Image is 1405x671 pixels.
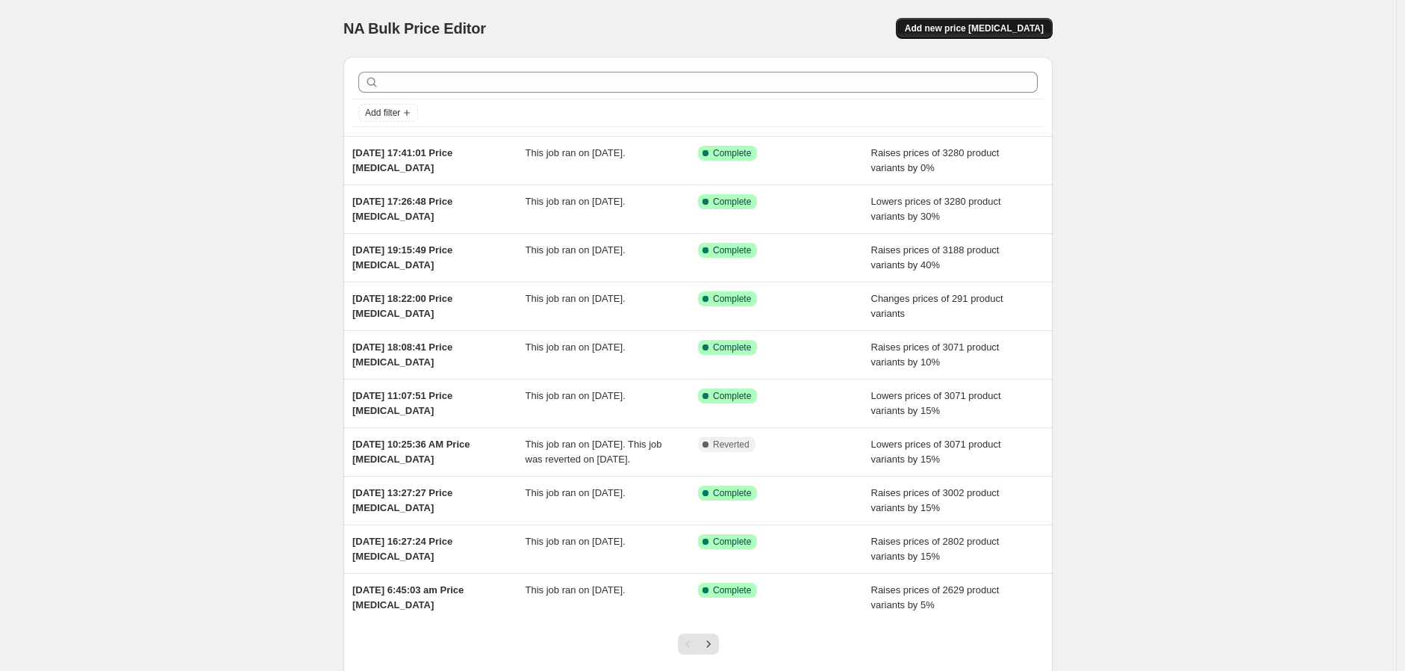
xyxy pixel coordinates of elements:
[352,244,452,270] span: [DATE] 19:15:49 Price [MEDICAL_DATA]
[896,18,1053,39] button: Add new price [MEDICAL_DATA]
[713,390,751,402] span: Complete
[713,293,751,305] span: Complete
[526,293,626,304] span: This job ran on [DATE].
[358,104,418,122] button: Add filter
[678,634,719,655] nav: Pagination
[526,390,626,401] span: This job ran on [DATE].
[871,584,1000,610] span: Raises prices of 2629 product variants by 5%
[871,147,1000,173] span: Raises prices of 3280 product variants by 0%
[352,536,452,562] span: [DATE] 16:27:24 Price [MEDICAL_DATA]
[698,634,719,655] button: Next
[713,536,751,548] span: Complete
[713,584,751,596] span: Complete
[713,244,751,256] span: Complete
[871,487,1000,513] span: Raises prices of 3002 product variants by 15%
[871,536,1000,562] span: Raises prices of 2802 product variants by 15%
[713,439,750,451] span: Reverted
[526,147,626,158] span: This job ran on [DATE].
[526,584,626,596] span: This job ran on [DATE].
[526,244,626,256] span: This job ran on [DATE].
[871,293,1003,319] span: Changes prices of 291 product variants
[365,107,400,119] span: Add filter
[343,20,486,37] span: NA Bulk Price Editor
[526,487,626,498] span: This job ran on [DATE].
[713,196,751,208] span: Complete
[526,439,662,465] span: This job ran on [DATE]. This job was reverted on [DATE].
[713,341,751,353] span: Complete
[871,390,1001,416] span: Lowers prices of 3071 product variants by 15%
[352,439,470,465] span: [DATE] 10:25:36 AM Price [MEDICAL_DATA]
[352,147,452,173] span: [DATE] 17:41:01 Price [MEDICAL_DATA]
[871,439,1001,465] span: Lowers prices of 3071 product variants by 15%
[871,244,1000,270] span: Raises prices of 3188 product variants by 40%
[871,196,1001,222] span: Lowers prices of 3280 product variants by 30%
[352,487,452,513] span: [DATE] 13:27:27 Price [MEDICAL_DATA]
[352,341,452,368] span: [DATE] 18:08:41 Price [MEDICAL_DATA]
[871,341,1000,368] span: Raises prices of 3071 product variants by 10%
[352,293,452,319] span: [DATE] 18:22:00 Price [MEDICAL_DATA]
[526,536,626,547] span: This job ran on [DATE].
[905,22,1044,34] span: Add new price [MEDICAL_DATA]
[526,341,626,353] span: This job ran on [DATE].
[526,196,626,207] span: This job ran on [DATE].
[352,196,452,222] span: [DATE] 17:26:48 Price [MEDICAL_DATA]
[352,390,452,416] span: [DATE] 11:07:51 Price [MEDICAL_DATA]
[713,487,751,499] span: Complete
[352,584,464,610] span: [DATE] 6:45:03 am Price [MEDICAL_DATA]
[713,147,751,159] span: Complete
